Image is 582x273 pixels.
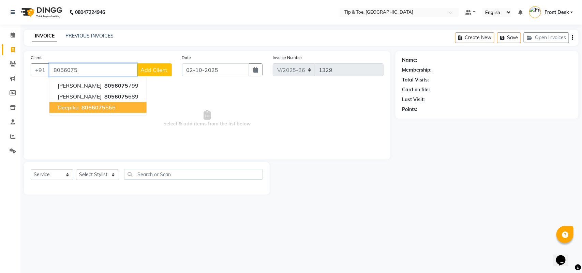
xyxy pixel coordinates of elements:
button: Add Client [137,63,172,76]
span: 8056075 [81,104,105,111]
label: Invoice Number [273,55,302,61]
button: +91 [31,63,50,76]
div: Last Visit: [402,96,425,103]
input: Search or Scan [124,169,263,180]
div: Membership: [402,66,432,74]
button: Create New [455,32,494,43]
a: PREVIOUS INVOICES [65,33,114,39]
iframe: chat widget [553,246,575,266]
span: 8056075 [104,93,128,100]
button: Open Invoices [524,32,569,43]
span: Deepika [58,104,79,111]
div: Card on file: [402,86,430,93]
span: [PERSON_NAME] [58,82,102,89]
img: logo [17,3,64,22]
span: [PERSON_NAME] [58,93,102,100]
span: 8056075 [104,82,128,89]
button: Save [497,32,521,43]
label: Date [182,55,191,61]
span: Select & add items from the list below [31,85,384,153]
div: Total Visits: [402,76,429,84]
span: Front Desk [544,9,569,16]
ngb-highlight: 799 [103,82,138,89]
ngb-highlight: 689 [103,93,138,100]
img: Front Desk [529,6,541,18]
ngb-highlight: 566 [80,104,116,111]
a: INVOICE [32,30,57,42]
input: Search by Name/Mobile/Email/Code [49,63,137,76]
b: 08047224946 [75,3,105,22]
div: Name: [402,57,418,64]
label: Client [31,55,42,61]
div: Points: [402,106,418,113]
span: Add Client [141,66,168,73]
